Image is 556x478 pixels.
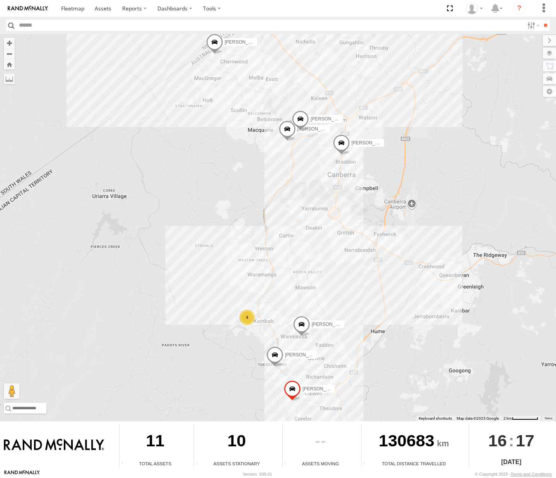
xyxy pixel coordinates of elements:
div: : [469,424,553,457]
img: Rand McNally [4,439,104,452]
img: rand-logo.svg [8,6,48,11]
a: Terms (opens in new tab) [544,417,553,420]
div: 4 [239,310,255,325]
button: Keyboard shortcuts [419,416,452,421]
span: [PERSON_NAME] [225,39,263,44]
div: Assets Moving [283,460,358,467]
div: © Copyright 2025 - [475,472,552,476]
span: 16 [488,424,507,457]
span: 2 km [503,416,512,420]
div: Version: 309.01 [243,472,272,476]
div: Assets Stationary [194,460,280,467]
button: Zoom in [4,38,15,48]
span: [PERSON_NAME] [310,116,349,122]
div: Total number of assets current in transit. [283,461,294,467]
span: [PERSON_NAME] [302,386,341,391]
a: Terms and Conditions [511,472,552,476]
div: Total Distance Travelled [362,460,466,467]
i: ? [513,2,525,15]
span: [PERSON_NAME] [297,126,336,131]
button: Zoom Home [4,59,15,69]
span: Map data ©2025 Google [457,416,499,420]
a: Visit our Website [4,470,40,478]
span: [PERSON_NAME] [351,140,390,145]
label: Measure [4,73,15,84]
div: 11 [119,424,191,460]
div: [DATE] [469,458,553,467]
div: Total number of assets current stationary. [194,461,206,467]
label: Search Filter Options [524,20,541,31]
div: Total number of Enabled Assets [119,461,131,467]
label: Map Settings [543,86,556,97]
div: 130683 [362,424,466,460]
button: Zoom out [4,48,15,59]
span: [PERSON_NAME] [285,352,323,357]
div: Total distance travelled by all assets within specified date range and applied filters [362,461,373,467]
div: Total Assets [119,460,191,467]
div: 10 [194,424,280,460]
button: Drag Pegman onto the map to open Street View [4,383,19,399]
span: 17 [516,424,534,457]
button: Map scale: 2 km per 64 pixels [501,416,541,421]
span: [PERSON_NAME] [312,321,350,327]
div: Helen Mason [463,3,486,14]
